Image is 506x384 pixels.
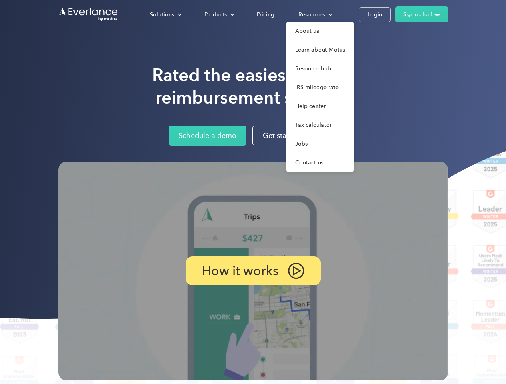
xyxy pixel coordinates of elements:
[359,7,391,22] a: Login
[286,153,354,172] a: Contact us
[249,8,282,22] a: Pricing
[286,22,354,40] a: About us
[142,8,188,22] div: Solutions
[286,40,354,59] a: Learn about Motus
[257,10,274,20] div: Pricing
[169,126,246,146] a: Schedule a demo
[286,116,354,134] a: Tax calculator
[252,126,337,145] a: Get started for free
[59,48,99,64] input: Submit
[202,266,278,276] p: How it works
[152,64,354,109] h1: Rated the easiest vehicle reimbursement solution
[150,10,174,20] div: Solutions
[286,78,354,97] a: IRS mileage rate
[58,7,119,22] a: Go to homepage
[196,8,241,22] div: Products
[286,59,354,78] a: Resource hub
[286,97,354,116] a: Help center
[286,134,354,153] a: Jobs
[290,8,339,22] div: Resources
[286,22,354,172] nav: Resources
[204,10,227,20] div: Products
[395,6,448,22] a: Sign up for free
[367,10,382,20] div: Login
[298,10,325,20] div: Resources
